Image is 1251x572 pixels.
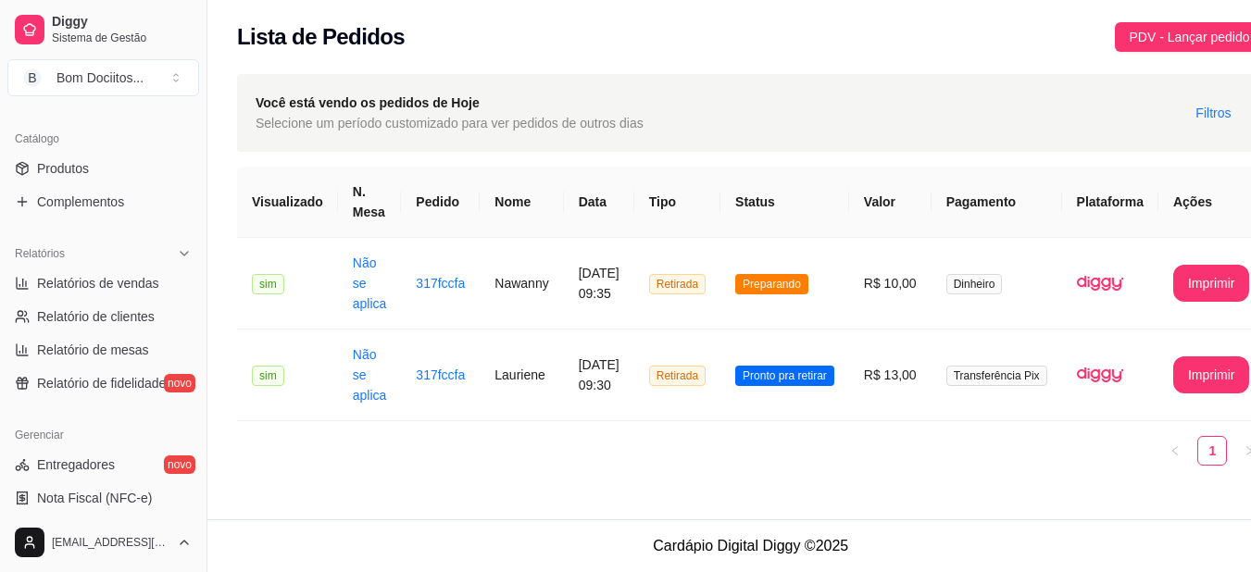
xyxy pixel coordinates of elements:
[37,307,155,326] span: Relatório de clientes
[37,159,89,178] span: Produtos
[252,274,284,294] span: sim
[416,367,465,382] a: 317fccfa
[1197,436,1227,466] li: 1
[37,274,159,292] span: Relatórios de vendas
[1170,445,1181,456] span: left
[7,7,199,52] a: DiggySistema de Gestão
[480,238,563,330] td: Nawanny
[649,274,706,294] span: Retirada
[7,335,199,365] a: Relatório de mesas
[52,31,192,45] span: Sistema de Gestão
[849,238,932,330] td: R$ 10,00
[564,167,634,238] th: Data
[1173,265,1250,302] button: Imprimir
[7,187,199,217] a: Complementos
[735,366,834,386] span: Pronto pra retirar
[7,420,199,450] div: Gerenciar
[1160,436,1190,466] button: left
[237,167,338,238] th: Visualizado
[1195,103,1231,123] span: Filtros
[480,167,563,238] th: Nome
[946,366,1047,386] span: Transferência Pix
[634,167,720,238] th: Tipo
[37,193,124,211] span: Complementos
[1160,436,1190,466] li: Previous Page
[37,374,166,392] span: Relatório de fidelidade
[401,167,480,238] th: Pedido
[353,347,387,403] a: Não se aplica
[932,167,1062,238] th: Pagamento
[52,535,169,550] span: [EMAIL_ADDRESS][DOMAIN_NAME]
[252,366,284,386] span: sim
[237,22,405,52] h2: Lista de Pedidos
[15,246,65,261] span: Relatórios
[649,366,706,386] span: Retirada
[256,95,480,110] strong: Você está vendo os pedidos de Hoje
[37,455,115,474] span: Entregadores
[52,14,192,31] span: Diggy
[56,68,144,87] div: Bom Dociitos ...
[7,520,199,565] button: [EMAIL_ADDRESS][DOMAIN_NAME]
[946,274,1003,294] span: Dinheiro
[1130,27,1250,47] span: PDV - Lançar pedido
[37,341,149,359] span: Relatório de mesas
[564,238,634,330] td: [DATE] 09:35
[256,113,644,133] span: Selecione um período customizado para ver pedidos de outros dias
[416,276,465,291] a: 317fccfa
[7,124,199,154] div: Catálogo
[1173,356,1250,393] button: Imprimir
[7,450,199,479] a: Entregadoresnovo
[480,330,563,421] td: Lauriene
[23,68,42,87] span: B
[1181,98,1245,128] button: Filtros
[7,483,199,513] a: Nota Fiscal (NFC-e)
[720,167,849,238] th: Status
[849,167,932,238] th: Valor
[7,302,199,331] a: Relatório de clientes
[849,330,932,421] td: R$ 13,00
[1198,437,1226,465] a: 1
[1077,352,1123,398] img: diggy
[564,330,634,421] td: [DATE] 09:30
[7,368,199,398] a: Relatório de fidelidadenovo
[7,154,199,183] a: Produtos
[338,167,402,238] th: N. Mesa
[7,59,199,96] button: Select a team
[7,268,199,298] a: Relatórios de vendas
[37,489,152,507] span: Nota Fiscal (NFC-e)
[735,274,808,294] span: Preparando
[353,255,387,311] a: Não se aplica
[1062,167,1158,238] th: Plataforma
[1077,260,1123,306] img: diggy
